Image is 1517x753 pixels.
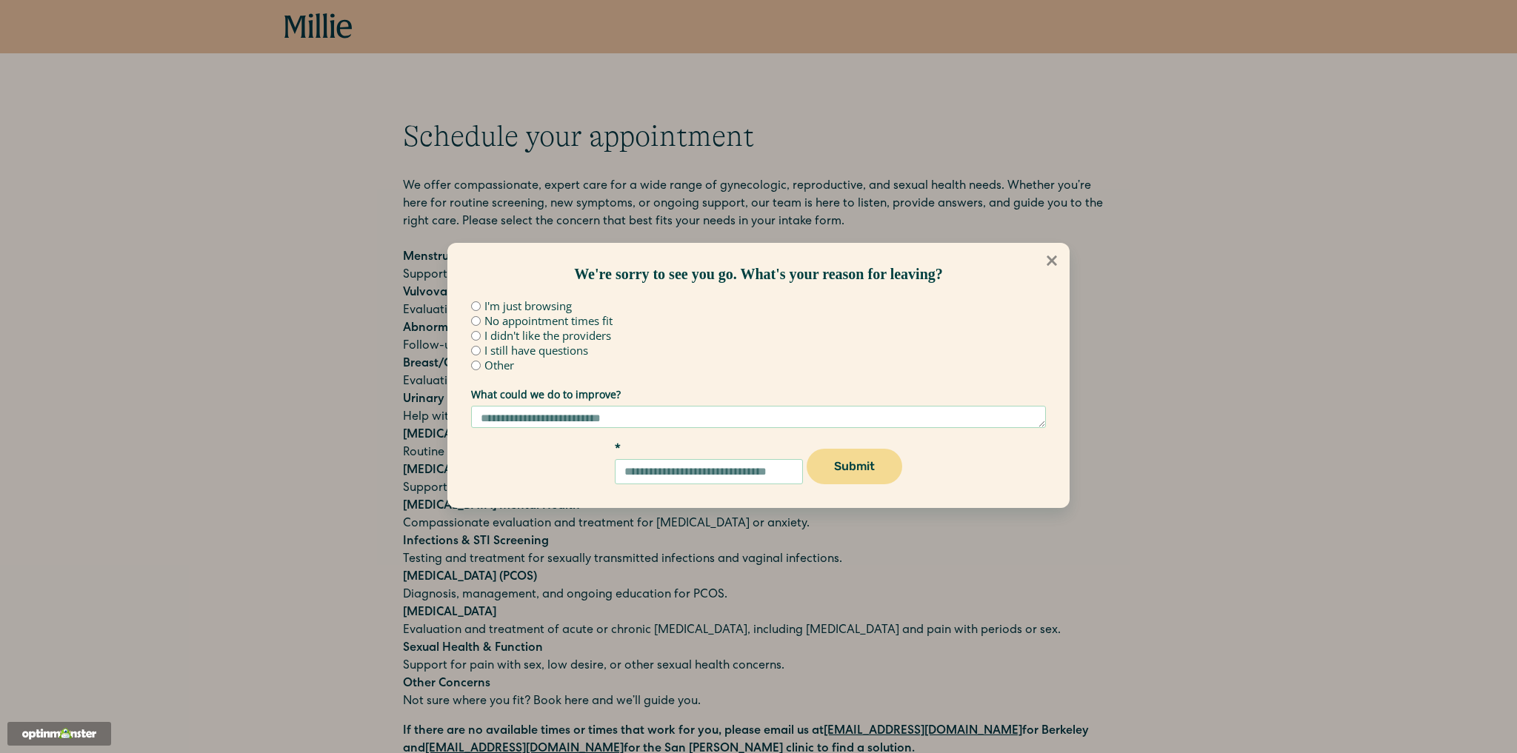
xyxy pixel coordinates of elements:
[484,315,613,327] label: No appointment times fit
[1035,244,1069,278] button: Close
[484,360,514,371] label: Other
[574,266,943,282] span: We're sorry to see you go. What's your reason for leaving?
[22,728,96,740] img: Powered by OptinMonster
[471,389,1046,400] label: What could we do to improve?
[484,330,611,341] label: I didn't like the providers
[484,345,588,356] label: I still have questions
[807,449,902,484] button: Submit
[484,301,572,312] label: I'm just browsing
